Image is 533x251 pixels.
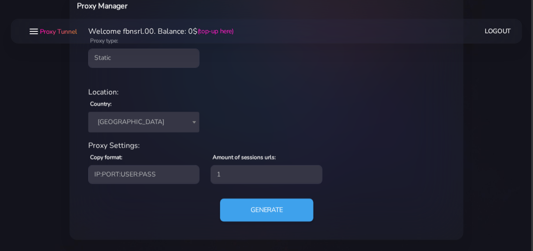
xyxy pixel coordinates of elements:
a: (top-up here) [198,26,234,36]
span: Germany [88,112,199,133]
li: Welcome fbnsrl.00. Balance: 0$ [77,26,234,37]
a: Proxy Tunnel [38,24,77,39]
label: Country: [90,100,112,108]
div: Proxy Settings: [83,140,450,151]
label: Amount of sessions urls: [213,153,276,162]
span: Proxy Tunnel [40,27,77,36]
span: Germany [94,116,194,129]
a: Logout [485,22,511,40]
button: Generate [220,199,313,221]
label: Copy format: [90,153,122,162]
div: Location: [83,87,450,98]
iframe: Webchat Widget [487,206,521,239]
